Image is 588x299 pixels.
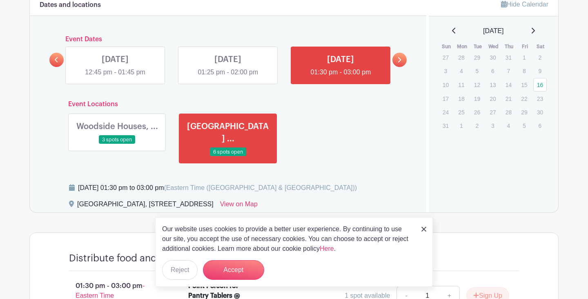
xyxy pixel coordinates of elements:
p: 1 [517,51,531,64]
th: Mon [454,42,470,51]
p: 1 [454,119,468,132]
a: Here [320,245,334,252]
p: 4 [502,119,515,132]
h6: Event Dates [64,36,392,43]
button: Accept [203,260,264,280]
p: 29 [517,106,531,118]
p: 5 [517,119,531,132]
div: [DATE] 01:30 pm to 03:00 pm [78,183,357,193]
p: 2 [533,51,547,64]
p: 6 [486,65,499,77]
th: Fri [517,42,533,51]
p: 30 [486,51,499,64]
th: Tue [470,42,486,51]
p: 30 [533,106,547,118]
p: 10 [439,78,452,91]
button: Reject [162,260,198,280]
p: Our website uses cookies to provide a better user experience. By continuing to use our site, you ... [162,224,413,254]
p: 21 [502,92,515,105]
div: [GEOGRAPHIC_DATA], [STREET_ADDRESS] [77,199,214,212]
p: 19 [470,92,484,105]
p: 28 [502,106,515,118]
a: 16 [533,78,547,91]
h4: Distribute food and supplies at [GEOGRAPHIC_DATA] [69,252,310,264]
p: 28 [454,51,468,64]
p: 31 [439,119,452,132]
p: 7 [502,65,515,77]
th: Thu [501,42,517,51]
p: 11 [454,78,468,91]
p: 14 [502,78,515,91]
p: 29 [470,51,484,64]
p: 22 [517,92,531,105]
p: 3 [486,119,499,132]
p: 31 [502,51,515,64]
p: 26 [470,106,484,118]
p: 24 [439,106,452,118]
th: Sun [439,42,454,51]
p: 17 [439,92,452,105]
p: 18 [454,92,468,105]
p: 13 [486,78,499,91]
a: Hide Calendar [501,1,548,8]
p: 3 [439,65,452,77]
p: 2 [470,119,484,132]
p: 27 [486,106,499,118]
h6: Dates and locations [40,1,101,9]
p: 8 [517,65,531,77]
th: Wed [486,42,501,51]
p: 25 [454,106,468,118]
p: 15 [517,78,531,91]
h6: Event Locations [62,100,394,108]
p: 23 [533,92,547,105]
p: 27 [439,51,452,64]
p: 5 [470,65,484,77]
th: Sat [533,42,549,51]
p: 20 [486,92,499,105]
p: 4 [454,65,468,77]
span: (Eastern Time ([GEOGRAPHIC_DATA] & [GEOGRAPHIC_DATA])) [164,184,357,191]
img: close_button-5f87c8562297e5c2d7936805f587ecaba9071eb48480494691a3f1689db116b3.svg [421,227,426,232]
p: 6 [533,119,547,132]
p: 12 [470,78,484,91]
span: [DATE] [483,26,503,36]
p: 9 [533,65,547,77]
a: View on Map [220,199,258,212]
